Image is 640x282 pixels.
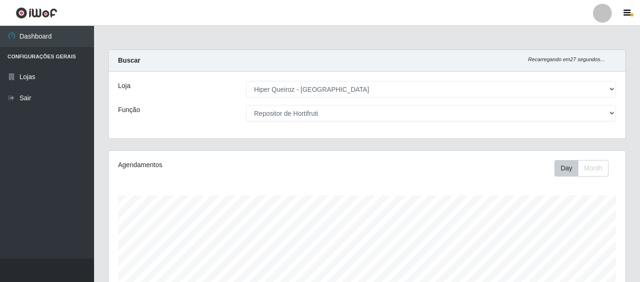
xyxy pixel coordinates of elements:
[118,81,130,91] label: Loja
[578,160,608,177] button: Month
[554,160,578,177] button: Day
[554,160,608,177] div: First group
[118,56,140,64] strong: Buscar
[118,105,140,115] label: Função
[554,160,616,177] div: Toolbar with button groups
[118,160,317,170] div: Agendamentos
[16,7,57,19] img: CoreUI Logo
[528,56,605,62] i: Recarregando em 27 segundos...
